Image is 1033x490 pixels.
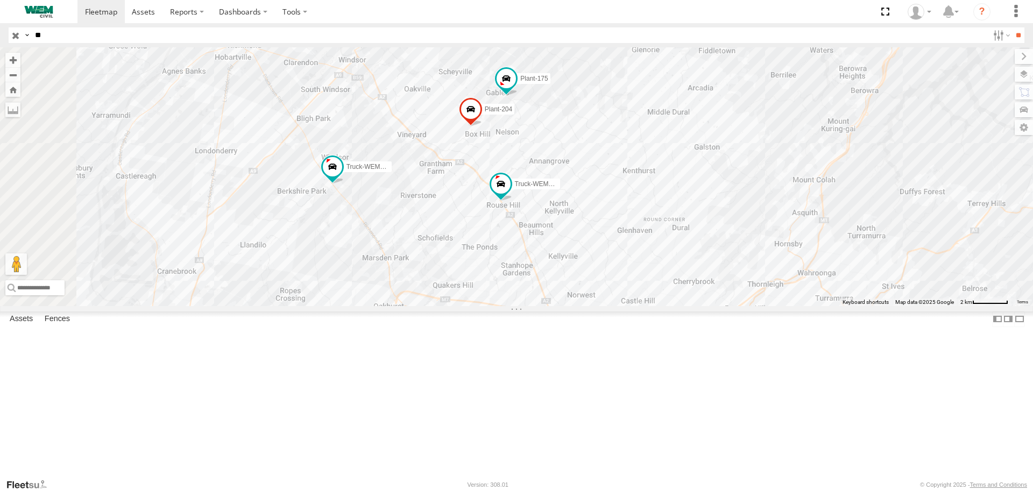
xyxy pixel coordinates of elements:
[346,164,391,171] span: Truck-WEM045
[1015,120,1033,135] label: Map Settings
[5,253,27,275] button: Drag Pegman onto the map to open Street View
[960,299,972,305] span: 2 km
[515,181,560,188] span: Truck-WEM049
[989,27,1012,43] label: Search Filter Options
[992,311,1003,327] label: Dock Summary Table to the Left
[5,102,20,117] label: Measure
[6,479,55,490] a: Visit our Website
[970,481,1027,488] a: Terms and Conditions
[5,53,20,67] button: Zoom in
[520,75,548,83] span: Plant-175
[904,4,935,20] div: Jeff Manalo
[5,67,20,82] button: Zoom out
[4,312,38,327] label: Assets
[1003,311,1014,327] label: Dock Summary Table to the Right
[485,106,512,113] span: Plant-204
[5,82,20,97] button: Zoom Home
[895,299,954,305] span: Map data ©2025 Google
[23,27,31,43] label: Search Query
[843,299,889,306] button: Keyboard shortcuts
[468,481,508,488] div: Version: 308.01
[11,6,67,18] img: WEMCivilLogo.svg
[920,481,1027,488] div: © Copyright 2025 -
[973,3,990,20] i: ?
[957,299,1011,306] button: Map scale: 2 km per 63 pixels
[1014,311,1025,327] label: Hide Summary Table
[39,312,75,327] label: Fences
[1017,300,1028,304] a: Terms (opens in new tab)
